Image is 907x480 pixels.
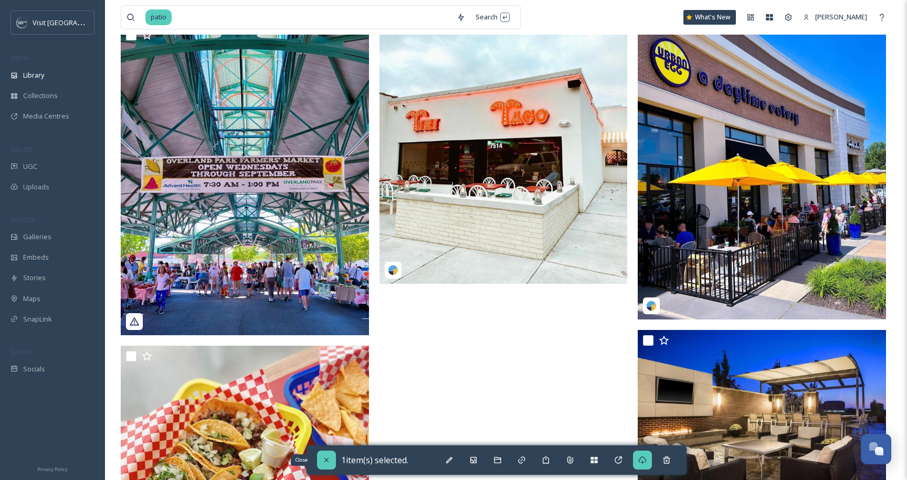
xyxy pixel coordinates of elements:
[23,314,52,324] span: SnapLink
[23,70,44,80] span: Library
[638,9,886,319] img: 1df59c33-50df-4edb-21ce-c8ec4f2d8217.jpg
[145,9,172,25] span: patio
[121,25,369,335] img: 7bc105ac-fb96-678d-aed8-399e95d1ade8.jpg
[23,91,58,101] span: Collections
[23,232,51,242] span: Galleries
[23,111,69,121] span: Media Centres
[10,216,35,223] span: WIDGETS
[798,7,872,27] a: [PERSON_NAME]
[646,301,657,311] img: snapsea-logo.png
[341,454,408,466] span: 1 item(s) selected.
[23,182,49,192] span: Uploads
[37,466,68,473] span: Privacy Policy
[388,265,398,275] img: snapsea-logo.png
[10,54,29,62] span: MEDIA
[23,294,40,304] span: Maps
[291,454,312,466] div: Close
[10,145,33,153] span: COLLECT
[23,273,46,283] span: Stories
[815,12,867,22] span: [PERSON_NAME]
[379,3,628,284] img: 12f32c13-b77c-9035-1eda-abccedecb967.jpg
[33,17,114,27] span: Visit [GEOGRAPHIC_DATA]
[10,348,31,356] span: SOCIALS
[17,17,27,28] img: c3es6xdrejuflcaqpovn.png
[23,364,45,374] span: Socials
[37,462,68,475] a: Privacy Policy
[470,7,515,27] div: Search
[861,434,891,464] button: Open Chat
[683,10,736,25] a: What's New
[23,252,49,262] span: Embeds
[23,162,37,172] span: UGC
